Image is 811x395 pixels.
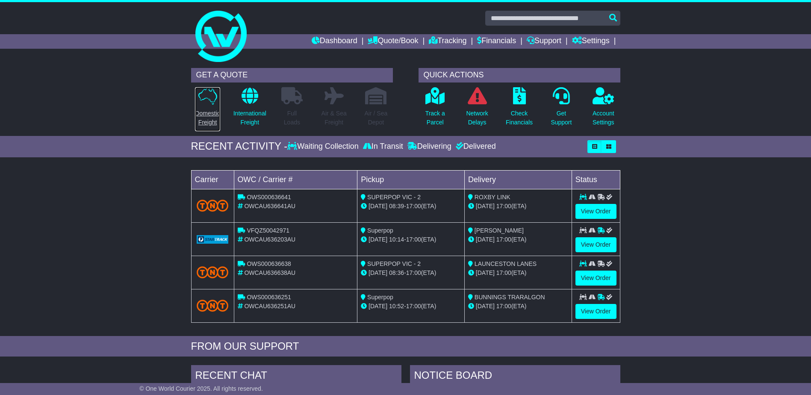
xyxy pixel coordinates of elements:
[406,269,421,276] span: 17:00
[592,87,615,132] a: AccountSettings
[233,109,266,127] p: International Freight
[197,235,229,244] img: GetCarrierServiceLogo
[406,303,421,310] span: 17:00
[575,271,616,286] a: View Order
[468,235,568,244] div: (ETA)
[389,236,404,243] span: 10:14
[468,202,568,211] div: (ETA)
[527,34,561,49] a: Support
[454,142,496,151] div: Delivered
[410,365,620,388] div: NOTICE BOARD
[496,203,511,209] span: 17:00
[361,142,405,151] div: In Transit
[191,340,620,353] div: FROM OUR SUPPORT
[197,200,229,211] img: TNT_Domestic.png
[368,34,418,49] a: Quote/Book
[247,194,291,200] span: OWS000636641
[195,109,220,127] p: Domestic Freight
[197,266,229,278] img: TNT_Domestic.png
[466,87,488,132] a: NetworkDelays
[361,268,461,277] div: - (ETA)
[468,302,568,311] div: (ETA)
[287,142,360,151] div: Waiting Collection
[369,269,387,276] span: [DATE]
[247,294,291,301] span: OWS000636251
[496,269,511,276] span: 17:00
[357,170,465,189] td: Pickup
[367,227,393,234] span: Superpop
[367,294,393,301] span: Superpop
[369,236,387,243] span: [DATE]
[312,34,357,49] a: Dashboard
[475,294,545,301] span: BUNNINGS TRARALGON
[572,170,620,189] td: Status
[476,303,495,310] span: [DATE]
[361,202,461,211] div: - (ETA)
[496,236,511,243] span: 17:00
[389,269,404,276] span: 08:36
[575,204,616,219] a: View Order
[244,303,295,310] span: OWCAU636251AU
[506,109,533,127] p: Check Financials
[244,236,295,243] span: OWCAU636203AU
[475,260,537,267] span: LAUNCESTON LANES
[496,303,511,310] span: 17:00
[477,34,516,49] a: Financials
[572,34,610,49] a: Settings
[367,260,421,267] span: SUPERPOP VIC - 2
[406,236,421,243] span: 17:00
[550,87,572,132] a: GetSupport
[365,109,388,127] p: Air / Sea Depot
[476,236,495,243] span: [DATE]
[425,109,445,127] p: Track a Parcel
[281,109,303,127] p: Full Loads
[419,68,620,83] div: QUICK ACTIONS
[593,109,614,127] p: Account Settings
[551,109,572,127] p: Get Support
[425,87,445,132] a: Track aParcel
[429,34,466,49] a: Tracking
[405,142,454,151] div: Delivering
[575,304,616,319] a: View Order
[369,203,387,209] span: [DATE]
[191,68,393,83] div: GET A QUOTE
[234,170,357,189] td: OWC / Carrier #
[475,227,524,234] span: [PERSON_NAME]
[195,87,220,132] a: DomesticFreight
[464,170,572,189] td: Delivery
[476,203,495,209] span: [DATE]
[244,269,295,276] span: OWCAU636638AU
[466,109,488,127] p: Network Delays
[369,303,387,310] span: [DATE]
[191,170,234,189] td: Carrier
[244,203,295,209] span: OWCAU636641AU
[191,140,288,153] div: RECENT ACTIVITY -
[505,87,533,132] a: CheckFinancials
[197,300,229,311] img: TNT_Domestic.png
[233,87,267,132] a: InternationalFreight
[139,385,263,392] span: © One World Courier 2025. All rights reserved.
[476,269,495,276] span: [DATE]
[389,303,404,310] span: 10:52
[361,235,461,244] div: - (ETA)
[321,109,347,127] p: Air & Sea Freight
[191,365,401,388] div: RECENT CHAT
[389,203,404,209] span: 08:39
[575,237,616,252] a: View Order
[367,194,421,200] span: SUPERPOP VIC - 2
[475,194,510,200] span: ROXBY LINK
[247,227,289,234] span: VFQZ50042971
[247,260,291,267] span: OWS000636638
[361,302,461,311] div: - (ETA)
[468,268,568,277] div: (ETA)
[406,203,421,209] span: 17:00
